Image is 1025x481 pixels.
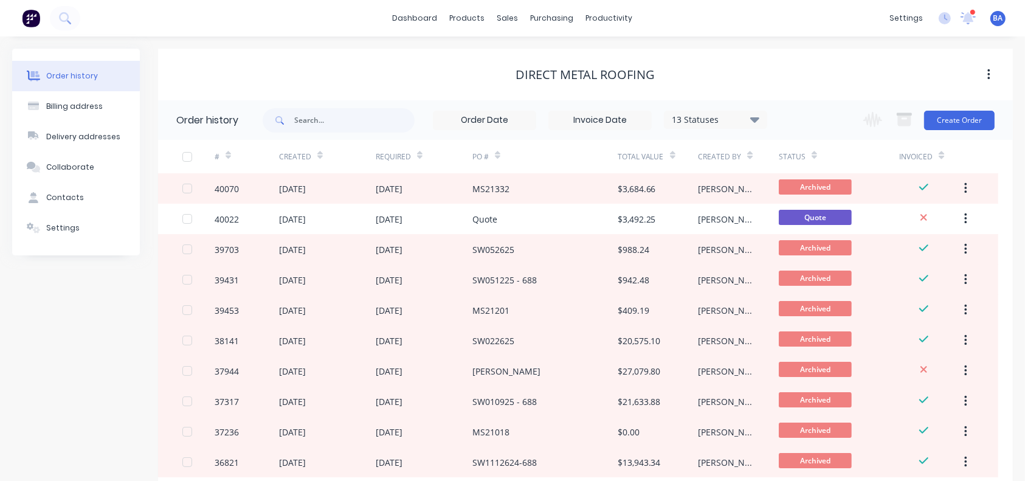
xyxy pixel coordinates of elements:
div: Settings [46,223,80,234]
div: 39703 [215,243,239,256]
button: Delivery addresses [12,122,140,152]
div: [DATE] [279,213,306,226]
div: [PERSON_NAME] [698,334,754,347]
div: $3,492.25 [618,213,656,226]
div: [DATE] [279,426,306,438]
div: Delivery addresses [46,131,120,142]
div: Status [779,140,900,173]
button: Contacts [12,182,140,213]
div: [PERSON_NAME] [472,365,540,378]
div: [PERSON_NAME] [698,456,754,469]
button: Collaborate [12,152,140,182]
div: [PERSON_NAME] [698,395,754,408]
div: [DATE] [279,395,306,408]
div: $988.24 [618,243,649,256]
div: [PERSON_NAME] [698,365,754,378]
div: [PERSON_NAME] [698,213,754,226]
div: Collaborate [46,162,94,173]
div: [DATE] [376,365,402,378]
div: [DATE] [376,456,402,469]
div: 39431 [215,274,239,286]
span: Archived [779,392,852,407]
div: Created [279,140,376,173]
div: Order history [176,113,238,128]
span: BA [993,13,1003,24]
span: Archived [779,301,852,316]
div: MS21201 [472,304,509,317]
div: [DATE] [376,243,402,256]
div: Status [779,151,806,162]
div: [DATE] [376,426,402,438]
span: Archived [779,331,852,347]
div: 37236 [215,426,239,438]
div: productivity [580,9,639,27]
div: [DATE] [279,274,306,286]
div: PO # [472,151,489,162]
div: PO # [472,140,618,173]
div: Invoiced [899,140,964,173]
span: Archived [779,240,852,255]
img: Factory [22,9,40,27]
div: products [444,9,491,27]
div: purchasing [525,9,580,27]
div: 40070 [215,182,239,195]
span: Archived [779,179,852,195]
div: $942.48 [618,274,649,286]
span: Archived [779,423,852,438]
div: 38141 [215,334,239,347]
div: Total Value [618,151,664,162]
div: sales [491,9,525,27]
div: Billing address [46,101,103,112]
div: [DATE] [279,304,306,317]
div: Created By [698,140,779,173]
div: $0.00 [618,426,640,438]
a: dashboard [387,9,444,27]
div: SW010925 - 688 [472,395,537,408]
div: SW022625 [472,334,514,347]
div: Quote [472,213,497,226]
div: Invoiced [899,151,933,162]
input: Order Date [433,111,536,130]
div: Total Value [618,140,699,173]
div: [PERSON_NAME] [698,426,754,438]
div: [DATE] [376,274,402,286]
span: Quote [779,210,852,225]
div: [DATE] [376,213,402,226]
div: $20,575.10 [618,334,661,347]
button: Order history [12,61,140,91]
div: MS21332 [472,182,509,195]
input: Invoice Date [549,111,651,130]
div: [DATE] [279,182,306,195]
div: Order history [46,71,98,81]
div: Created [279,151,311,162]
div: SW052625 [472,243,514,256]
button: Create Order [924,111,995,130]
div: [PERSON_NAME] [698,243,754,256]
div: SW051225 - 688 [472,274,537,286]
div: SW1112624-688 [472,456,537,469]
button: Settings [12,213,140,243]
div: 39453 [215,304,239,317]
span: Archived [779,362,852,377]
input: Search... [294,108,415,133]
div: [DATE] [376,304,402,317]
div: 36821 [215,456,239,469]
div: # [215,151,219,162]
div: [DATE] [376,395,402,408]
div: $27,079.80 [618,365,661,378]
div: [DATE] [376,334,402,347]
div: 13 Statuses [664,113,767,126]
button: Billing address [12,91,140,122]
span: Archived [779,453,852,468]
div: DIRECT METAL ROOFING [516,67,655,82]
div: [DATE] [376,182,402,195]
div: settings [883,9,929,27]
div: $3,684.66 [618,182,656,195]
div: Contacts [46,192,84,203]
div: $21,633.88 [618,395,661,408]
div: 37317 [215,395,239,408]
div: [PERSON_NAME] [698,304,754,317]
div: 40022 [215,213,239,226]
div: [PERSON_NAME] [698,274,754,286]
div: [DATE] [279,243,306,256]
